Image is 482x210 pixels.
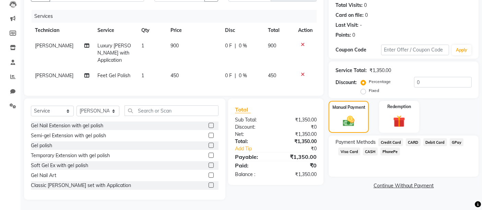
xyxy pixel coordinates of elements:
div: Balance : [230,171,276,178]
div: ₹1,350.00 [276,153,322,161]
div: Classic [PERSON_NAME] set with Application [31,182,131,189]
span: 0 % [239,42,247,49]
div: Net: [230,131,276,138]
span: 0 F [225,72,232,79]
span: 900 [171,43,179,49]
div: ₹1,350.00 [276,116,322,124]
div: Temporary Extension with gel polish [31,152,110,159]
span: CARD [406,138,421,146]
span: Debit Card [423,138,447,146]
span: PhonePe [380,148,400,155]
div: Paid: [230,161,276,170]
div: Soft Gel Ex with gel polish [31,162,88,169]
div: Gel Nail Extension with gel polish [31,122,103,129]
label: Percentage [369,79,391,85]
div: ₹0 [284,145,322,152]
div: Gel Nail Art [31,172,56,179]
th: Price [166,23,221,38]
div: Payable: [230,153,276,161]
span: 450 [171,72,179,79]
div: Total: [230,138,276,145]
div: 0 [365,12,368,19]
div: Card on file: [336,12,364,19]
span: [PERSON_NAME] [35,43,73,49]
div: ₹1,350.00 [276,138,322,145]
div: Discount: [336,79,357,86]
button: Apply [452,45,471,55]
a: Add Tip [230,145,283,152]
label: Redemption [387,104,411,110]
span: 0 % [239,72,247,79]
th: Disc [221,23,264,38]
a: Continue Without Payment [330,182,477,189]
div: Gel polish [31,142,52,149]
input: Enter Offer / Coupon Code [381,45,449,55]
span: [PERSON_NAME] [35,72,73,79]
th: Service [93,23,137,38]
div: Last Visit: [336,22,358,29]
span: Visa Card [338,148,360,155]
img: _gift.svg [389,114,409,129]
span: 1 [141,43,144,49]
span: Total [235,106,251,113]
span: | [235,42,236,49]
div: ₹1,350.00 [276,171,322,178]
span: 450 [268,72,276,79]
div: 0 [352,32,355,39]
div: Coupon Code [336,46,381,54]
span: Payment Methods [336,139,376,146]
span: CASH [363,148,378,155]
div: ₹0 [276,124,322,131]
div: Total Visits: [336,2,363,9]
span: GPay [450,138,464,146]
div: ₹1,350.00 [369,67,391,74]
label: Fixed [369,87,379,94]
input: Search or Scan [125,105,219,116]
div: Sub Total: [230,116,276,124]
div: Points: [336,32,351,39]
div: Discount: [230,124,276,131]
span: Feet Gel Polish [97,72,130,79]
span: | [235,72,236,79]
th: Qty [137,23,166,38]
th: Technician [31,23,93,38]
th: Total [264,23,294,38]
div: Services [32,10,322,23]
label: Manual Payment [332,104,365,110]
span: Luxury [PERSON_NAME] with Application [97,43,131,63]
span: Credit Card [378,138,403,146]
div: - [360,22,362,29]
img: _cash.svg [339,115,358,128]
span: 1 [141,72,144,79]
div: ₹1,350.00 [276,131,322,138]
span: 0 F [225,42,232,49]
div: 0 [364,2,367,9]
th: Action [294,23,317,38]
div: ₹0 [276,161,322,170]
div: Service Total: [336,67,367,74]
div: Semi-gel Extension with gel polish [31,132,106,139]
span: 900 [268,43,276,49]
